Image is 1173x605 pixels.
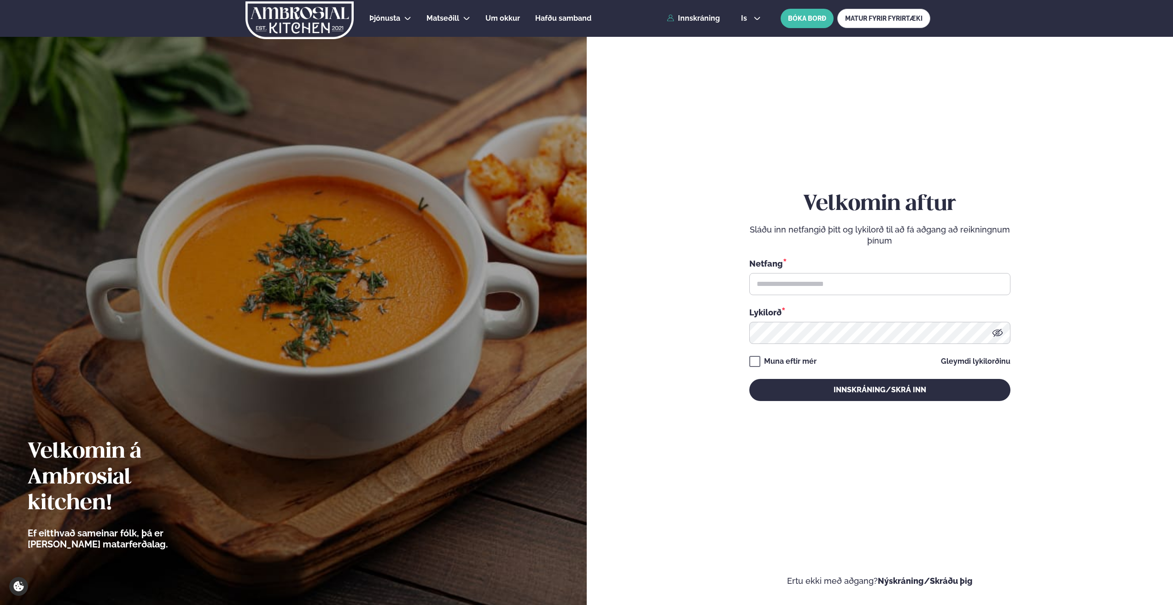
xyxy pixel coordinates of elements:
[9,577,28,596] a: Cookie settings
[369,13,400,24] a: Þjónusta
[741,15,750,22] span: is
[535,14,591,23] span: Hafðu samband
[28,528,219,550] p: Ef eitthvað sameinar fólk, þá er [PERSON_NAME] matarferðalag.
[837,9,930,28] a: MATUR FYRIR FYRIRTÆKI
[245,1,355,39] img: logo
[749,257,1010,269] div: Netfang
[749,224,1010,246] p: Sláðu inn netfangið þitt og lykilorð til að fá aðgang að reikningnum þínum
[485,14,520,23] span: Um okkur
[28,439,219,517] h2: Velkomin á Ambrosial kitchen!
[426,14,459,23] span: Matseðill
[667,14,720,23] a: Innskráning
[369,14,400,23] span: Þjónusta
[485,13,520,24] a: Um okkur
[749,379,1010,401] button: Innskráning/Skrá inn
[614,576,1146,587] p: Ertu ekki með aðgang?
[749,306,1010,318] div: Lykilorð
[535,13,591,24] a: Hafðu samband
[749,192,1010,217] h2: Velkomin aftur
[781,9,834,28] button: BÓKA BORÐ
[426,13,459,24] a: Matseðill
[941,358,1010,365] a: Gleymdi lykilorðinu
[878,576,973,586] a: Nýskráning/Skráðu þig
[734,15,768,22] button: is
